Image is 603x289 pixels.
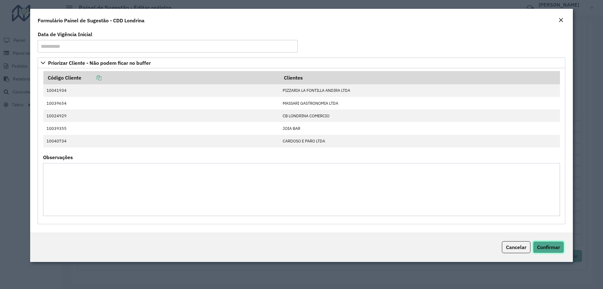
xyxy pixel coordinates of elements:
th: Clientes [280,71,560,84]
label: Observações [43,153,73,161]
td: 10039654 [43,97,280,109]
td: JOIA BAR [280,122,560,135]
a: Copiar [81,75,101,81]
button: Confirmar [533,241,564,253]
th: Código Cliente [43,71,280,84]
span: Confirmar [537,244,560,250]
td: 10041934 [43,84,280,97]
td: CB LONDRINA COMERCIO [280,109,560,122]
span: Cancelar [506,244,526,250]
td: 10024929 [43,109,280,122]
td: PIZZARIA LA FONTILLA ANDIRA LTDA [280,84,560,97]
button: Cancelar [502,241,530,253]
h4: Formulário Painel de Sugestão - CDD Londrina [38,17,144,24]
td: 10040734 [43,135,280,147]
td: MASSARI GASTRONOMIA LTDA [280,97,560,109]
td: 10039355 [43,122,280,135]
div: Priorizar Cliente - Não podem ficar no buffer [38,68,565,224]
a: Priorizar Cliente - Não podem ficar no buffer [38,58,565,68]
button: Close [557,16,565,25]
em: Fechar [558,18,563,23]
label: Data de Vigência Inicial [38,31,92,38]
td: CARDOSO E PARO LTDA [280,135,560,147]
span: Priorizar Cliente - Não podem ficar no buffer [48,60,151,65]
